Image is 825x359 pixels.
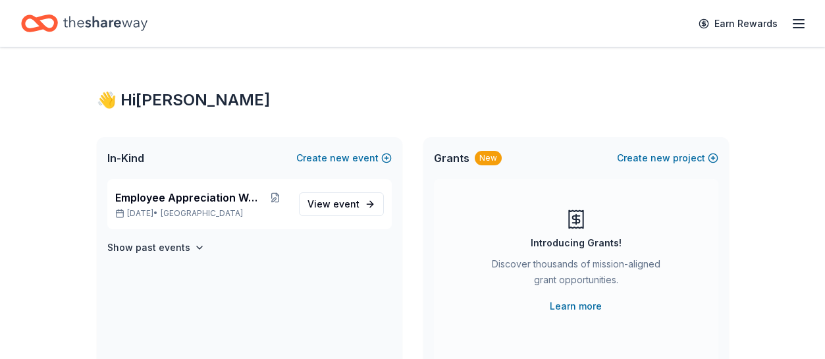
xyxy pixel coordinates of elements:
[115,190,263,206] span: Employee Appreciation Week
[21,8,147,39] a: Home
[115,208,288,219] p: [DATE] •
[161,208,243,219] span: [GEOGRAPHIC_DATA]
[333,198,359,209] span: event
[299,192,384,216] a: View event
[617,150,718,166] button: Createnewproject
[307,196,359,212] span: View
[531,235,622,251] div: Introducing Grants!
[107,150,144,166] span: In-Kind
[487,256,666,293] div: Discover thousands of mission-aligned grant opportunities.
[107,240,190,256] h4: Show past events
[691,12,785,36] a: Earn Rewards
[550,298,602,314] a: Learn more
[651,150,670,166] span: new
[107,240,205,256] button: Show past events
[475,151,502,165] div: New
[434,150,469,166] span: Grants
[296,150,392,166] button: Createnewevent
[97,90,729,111] div: 👋 Hi [PERSON_NAME]
[330,150,350,166] span: new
